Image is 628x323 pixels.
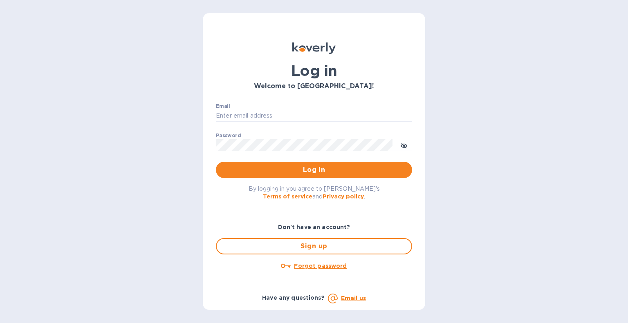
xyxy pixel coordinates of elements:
[249,185,380,200] span: By logging in you agree to [PERSON_NAME]'s and .
[223,241,405,251] span: Sign up
[263,193,312,200] a: Terms of service
[216,82,412,90] h3: Welcome to [GEOGRAPHIC_DATA]!
[216,110,412,122] input: Enter email address
[216,238,412,254] button: Sign up
[216,162,412,178] button: Log in
[292,42,336,54] img: Koverly
[216,62,412,79] h1: Log in
[396,137,412,153] button: toggle password visibility
[216,133,241,138] label: Password
[222,165,406,175] span: Log in
[294,263,347,269] u: Forgot password
[262,294,325,301] b: Have any questions?
[278,224,350,230] b: Don't have an account?
[341,295,366,301] a: Email us
[323,193,364,200] a: Privacy policy
[216,104,230,109] label: Email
